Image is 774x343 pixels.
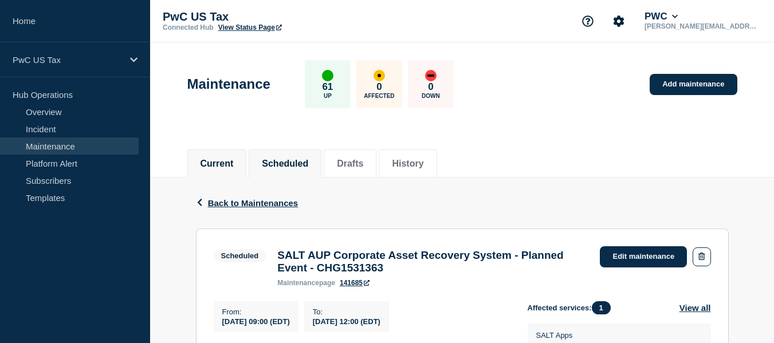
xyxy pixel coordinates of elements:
button: PWC [642,11,680,22]
button: History [392,159,423,169]
span: [DATE] 09:00 (EDT) [222,317,290,326]
button: Account settings [607,9,631,33]
button: Support [576,9,600,33]
span: Scheduled [214,249,266,262]
button: Drafts [337,159,363,169]
p: 0 [376,81,382,93]
span: Affected services: [528,301,616,314]
p: PwC US Tax [163,10,392,23]
div: down [425,70,437,81]
p: 61 [322,81,333,93]
p: PwC US Tax [13,55,123,65]
p: Affected [364,93,394,99]
p: Up [324,93,332,99]
button: Back to Maintenances [196,198,298,208]
span: Back to Maintenances [208,198,298,208]
p: From : [222,307,290,316]
a: Edit maintenance [600,246,687,267]
p: SALT Apps [536,331,700,340]
span: maintenance [277,279,319,287]
a: Add maintenance [650,74,737,95]
button: Scheduled [262,159,308,169]
p: [PERSON_NAME][EMAIL_ADDRESS][PERSON_NAME][DOMAIN_NAME] [642,22,761,30]
p: page [277,279,335,287]
h1: Maintenance [187,76,270,92]
p: Connected Hub [163,23,214,31]
p: To : [313,307,380,316]
div: affected [374,70,385,81]
a: View Status Page [218,23,282,31]
button: Current [201,159,234,169]
p: 0 [428,81,433,93]
button: View all [679,301,711,314]
h3: SALT AUP Corporate Asset Recovery System - Planned Event - CHG1531363 [277,249,588,274]
p: Down [422,93,440,99]
div: up [322,70,333,81]
span: 1 [592,301,611,314]
span: [DATE] 12:00 (EDT) [313,317,380,326]
a: 141685 [340,279,370,287]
